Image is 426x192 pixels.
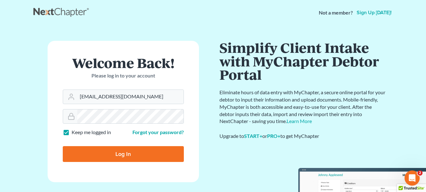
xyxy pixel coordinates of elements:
[287,118,312,124] a: Learn More
[63,72,184,79] p: Please log in to your account
[63,146,184,162] input: Log In
[244,133,262,139] a: START+
[267,133,280,139] a: PRO+
[219,133,387,140] div: Upgrade to or to get MyChapter
[355,10,393,15] a: Sign up [DATE]!
[63,56,184,70] h1: Welcome Back!
[72,129,111,136] label: Keep me logged in
[417,170,423,176] span: 2
[219,89,387,125] p: Eliminate hours of data entry with MyChapter, a secure online portal for your debtor to input the...
[319,9,353,16] strong: Not a member?
[405,170,420,186] iframe: Intercom live chat
[132,129,184,135] a: Forgot your password?
[77,90,184,104] input: Email Address
[219,41,387,81] h1: Simplify Client Intake with MyChapter Debtor Portal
